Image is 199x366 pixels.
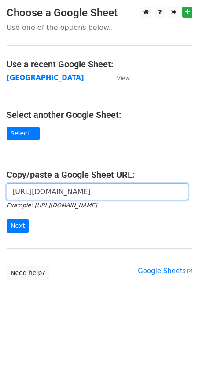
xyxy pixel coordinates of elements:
small: Example: [URL][DOMAIN_NAME] [7,202,97,209]
a: Google Sheets [138,267,192,275]
h4: Select another Google Sheet: [7,110,192,120]
a: View [108,74,130,82]
h3: Choose a Google Sheet [7,7,192,19]
h4: Copy/paste a Google Sheet URL: [7,169,192,180]
h4: Use a recent Google Sheet: [7,59,192,70]
input: Paste your Google Sheet URL here [7,183,188,200]
a: Select... [7,127,40,140]
a: [GEOGRAPHIC_DATA] [7,74,84,82]
small: View [117,75,130,81]
iframe: Chat Widget [155,324,199,366]
a: Need help? [7,266,49,280]
p: Use one of the options below... [7,23,192,32]
input: Next [7,219,29,233]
